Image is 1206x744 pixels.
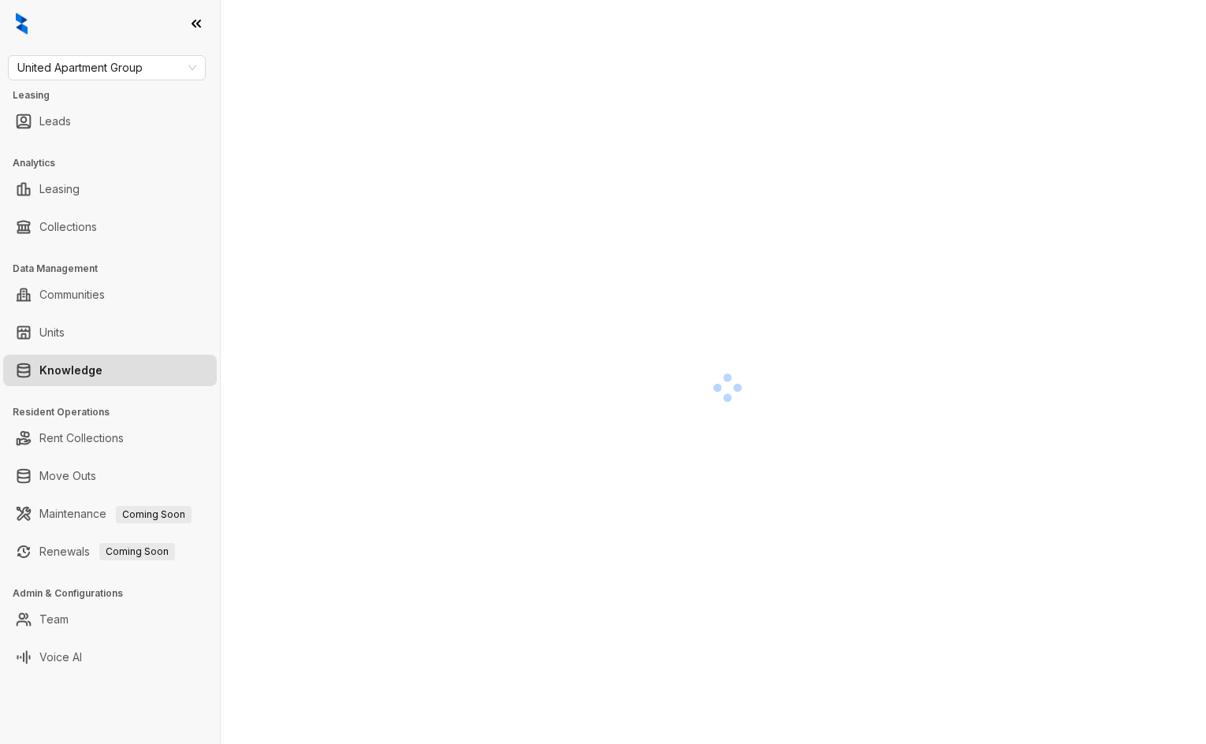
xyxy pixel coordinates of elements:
h3: Analytics [13,156,220,170]
a: Leads [39,106,71,137]
a: RenewalsComing Soon [39,536,175,567]
li: Units [3,317,217,348]
a: Voice AI [39,642,82,673]
span: United Apartment Group [17,56,196,80]
li: Voice AI [3,642,217,673]
li: Move Outs [3,460,217,492]
li: Rent Collections [3,422,217,454]
li: Renewals [3,536,217,567]
h3: Admin & Configurations [13,586,220,601]
h3: Data Management [13,262,220,276]
li: Leads [3,106,217,137]
img: logo [16,13,28,35]
a: Leasing [39,173,80,205]
a: Move Outs [39,460,96,492]
h3: Resident Operations [13,405,220,419]
li: Team [3,604,217,635]
span: Coming Soon [99,543,175,560]
a: Team [39,604,69,635]
a: Units [39,317,65,348]
li: Knowledge [3,355,217,386]
a: Communities [39,279,105,311]
li: Collections [3,211,217,243]
li: Maintenance [3,498,217,530]
li: Leasing [3,173,217,205]
a: Knowledge [39,355,102,386]
span: Coming Soon [116,506,192,523]
a: Rent Collections [39,422,124,454]
a: Collections [39,211,97,243]
li: Communities [3,279,217,311]
h3: Leasing [13,88,220,102]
